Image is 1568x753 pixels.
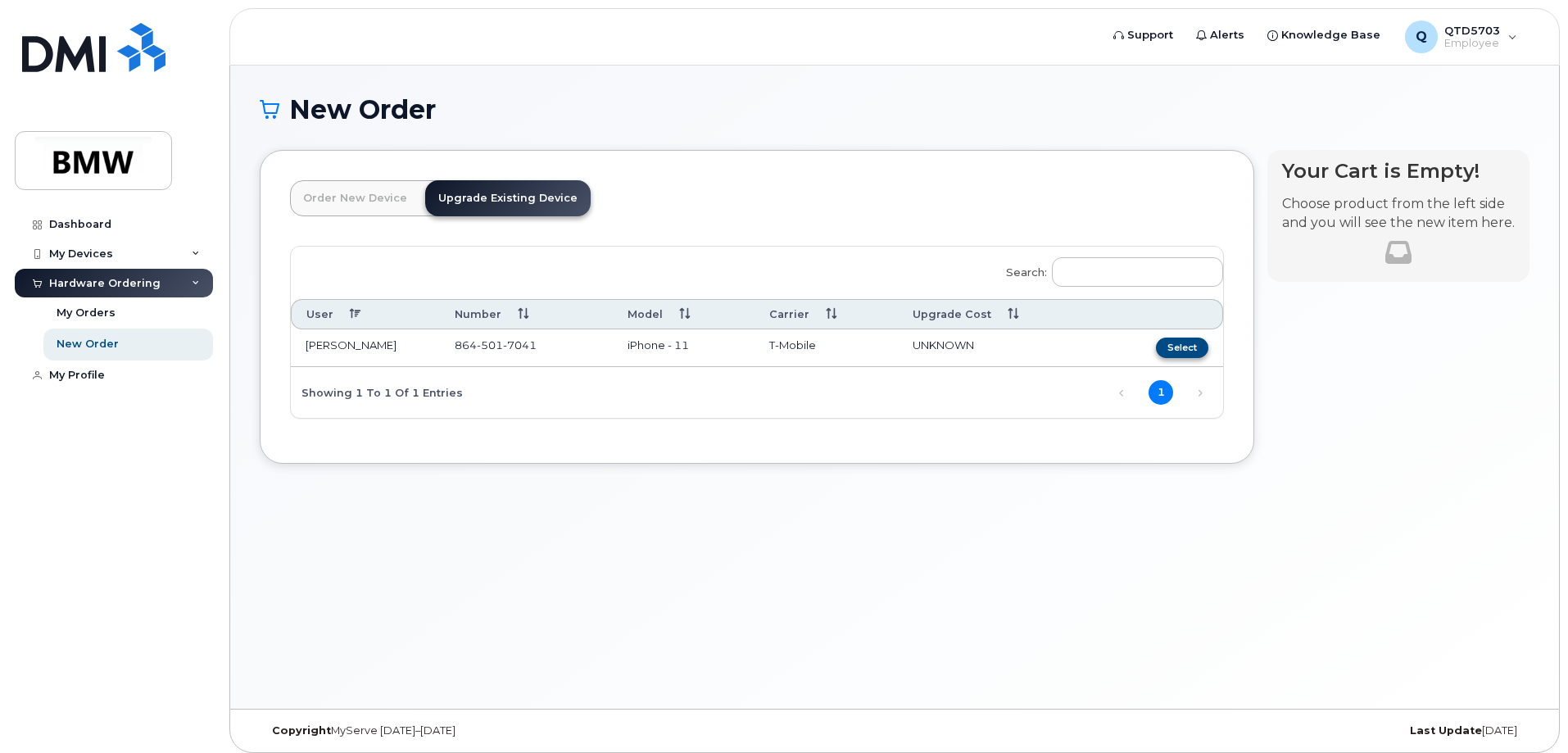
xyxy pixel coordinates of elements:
div: Showing 1 to 1 of 1 entries [291,378,463,406]
span: 864 [455,338,537,352]
th: User: activate to sort column descending [291,299,440,329]
label: Search: [995,247,1223,293]
div: [DATE] [1106,724,1529,737]
th: Carrier: activate to sort column ascending [755,299,898,329]
strong: Last Update [1410,724,1482,737]
span: 7041 [503,338,537,352]
th: Number: activate to sort column ascending [440,299,613,329]
h4: Your Cart is Empty! [1282,160,1515,182]
input: Search: [1052,257,1223,287]
p: Choose product from the left side and you will see the new item here. [1282,195,1515,233]
td: [PERSON_NAME] [291,329,440,367]
iframe: Messenger Launcher [1497,682,1556,741]
td: iPhone - 11 [613,329,755,367]
strong: Copyright [272,724,331,737]
span: 501 [477,338,503,352]
a: Previous [1109,381,1134,406]
a: Order New Device [290,180,420,216]
span: UNKNOWN [913,338,974,352]
h1: New Order [260,95,1529,124]
th: Model: activate to sort column ascending [613,299,755,329]
a: Next [1188,381,1212,406]
button: Select [1156,338,1208,358]
td: T-Mobile [755,329,898,367]
div: MyServe [DATE]–[DATE] [260,724,683,737]
a: Upgrade Existing Device [425,180,591,216]
a: 1 [1149,380,1173,405]
th: Upgrade Cost: activate to sort column ascending [898,299,1099,329]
